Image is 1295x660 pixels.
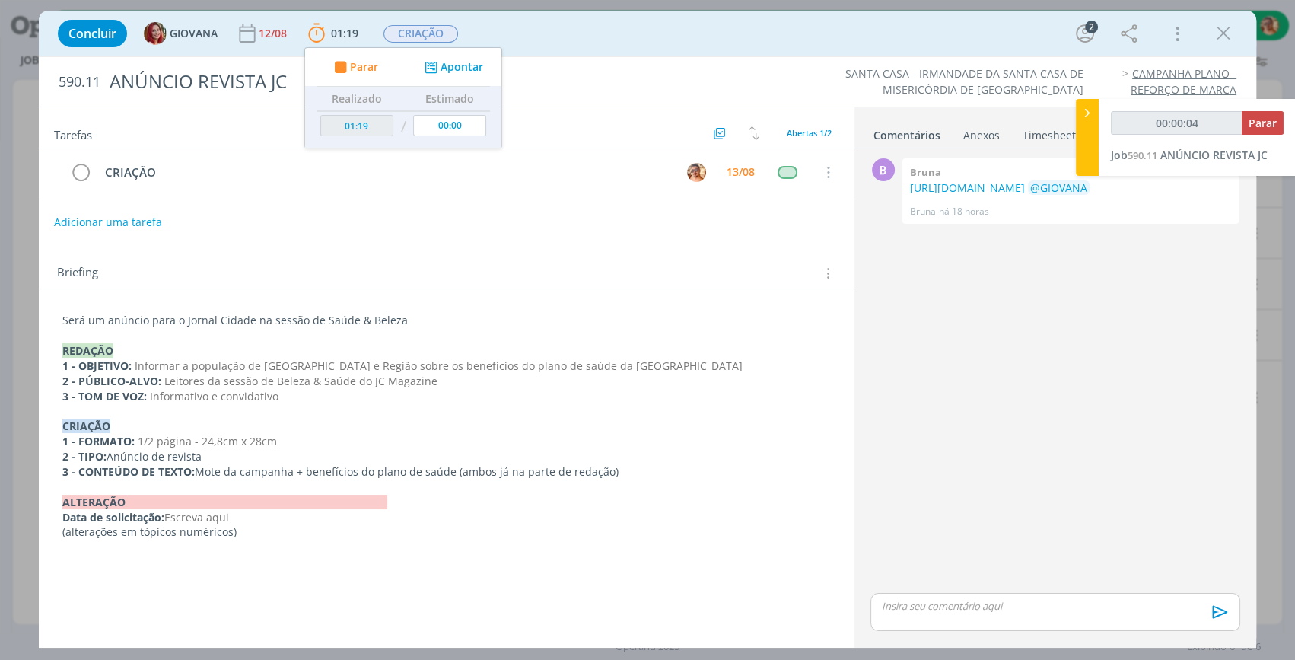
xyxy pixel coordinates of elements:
a: Comentários [873,121,941,143]
strong: 3 - TOM DE VOZ: [62,389,147,403]
th: Realizado [317,87,397,111]
span: Escreva aqui [164,510,229,524]
div: 12/08 [259,28,290,39]
a: Timesheet [1022,121,1077,143]
span: há 18 horas [939,205,989,218]
img: G [144,22,167,45]
a: Job590.11ANÚNCIO REVISTA JC [1111,148,1268,162]
span: 590.11 [1128,148,1157,162]
strong: 3 - CONTEÚDO DE TEXTO: [62,464,195,479]
span: CRIAÇÃO [383,25,458,43]
div: 13/08 [727,167,755,177]
p: (alterações em tópicos numéricos) [62,524,831,540]
p: Bruna [910,205,936,218]
span: 590.11 [59,74,100,91]
span: Briefing [57,263,98,283]
span: @GIOVANA [1030,180,1087,195]
button: V [685,161,708,183]
td: / [397,111,410,142]
a: CAMPANHA PLANO - REFORÇO DE MARCA [1131,66,1236,96]
div: ANÚNCIO REVISTA JC [103,63,740,100]
ul: 01:19 [304,47,502,148]
strong: REDAÇÃO [62,343,113,358]
img: V [687,163,706,182]
span: Tarefas [54,124,92,142]
img: arrow-down-up.svg [749,126,759,140]
strong: CRIAÇÃO [62,419,110,433]
strong: 2 - PÚBLICO-ALVO: [62,374,161,388]
button: Parar [1242,111,1284,135]
span: ANÚNCIO REVISTA JC [1160,148,1268,162]
button: 01:19 [304,21,362,46]
div: dialog [39,11,1256,648]
strong: ALTERAÇÃO [62,495,387,509]
button: Apontar [421,59,484,75]
button: GGIOVANA [144,22,218,45]
span: Concluir [68,27,116,40]
span: Leitores da sessão de Beleza & Saúde do JC Magazine [164,374,437,388]
span: Parar [1249,116,1277,130]
p: Mote da campanha + benefícios do plano de saúde (ambos já na parte de redação) [62,464,831,480]
button: CRIAÇÃO [383,24,459,43]
th: Estimado [409,87,490,111]
button: Concluir [58,20,127,47]
span: 01:19 [331,26,358,40]
b: Bruna [910,165,941,179]
div: Anexos [963,128,1000,143]
span: Informativo e convidativo [150,389,278,403]
div: 2 [1085,21,1098,33]
span: 1/2 página - 24,8cm x 28cm [138,434,277,448]
a: [URL][DOMAIN_NAME] [910,180,1025,195]
strong: 1 - FORMATO: [62,434,135,448]
strong: 1 - OBJETIVO: [62,359,132,373]
p: Anúncio de revista [62,449,831,464]
p: Será um anúncio para o Jornal Cidade na sessão de Saúde & Beleza [62,313,831,328]
a: SANTA CASA - IRMANDADE DA SANTA CASA DE MISERICÓRDIA DE [GEOGRAPHIC_DATA] [845,66,1083,96]
span: Parar [350,62,378,72]
div: B [872,158,895,181]
div: CRIAÇÃO [98,163,673,182]
button: Adicionar uma tarefa [53,209,163,236]
span: GIOVANA [170,28,218,39]
strong: 2 - TIPO: [62,449,107,464]
span: Abertas 1/2 [787,127,832,139]
span: Informar a população de [GEOGRAPHIC_DATA] e Região sobre os benefícios do plano de saúde da [GEOG... [135,359,743,373]
button: Parar [329,59,378,75]
strong: Data de solicitação: [62,510,164,524]
button: 2 [1073,21,1097,46]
